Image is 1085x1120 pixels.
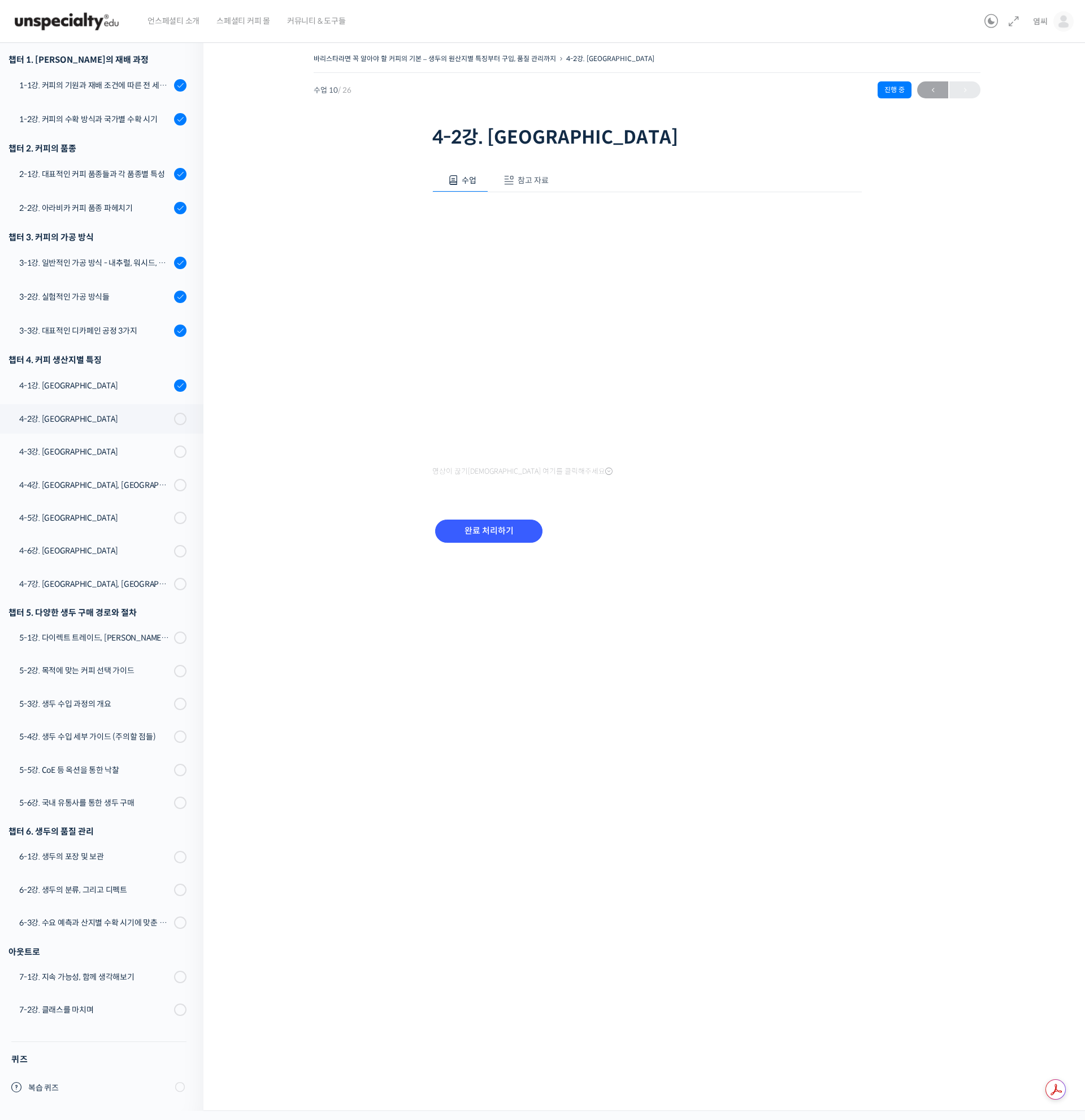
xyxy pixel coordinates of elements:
div: 챕터 2. 커피의 품종 [8,141,186,156]
div: 4-2강. [GEOGRAPHIC_DATA] [19,413,171,425]
h1: 4-2강. [GEOGRAPHIC_DATA] [432,127,862,148]
span: 복습 퀴즈 [28,1082,59,1094]
div: 2-1강. 대표적인 커피 품종들과 각 품종별 특성 [19,168,171,180]
div: 3-3강. 대표적인 디카페인 공정 3가지 [19,325,171,337]
span: ← [917,83,948,98]
div: 4-4강. [GEOGRAPHIC_DATA], [GEOGRAPHIC_DATA] [19,479,171,491]
div: 챕터 1. [PERSON_NAME]의 재배 과정 [8,52,186,67]
div: 3-1강. 일반적인 가공 방식 - 내추럴, 워시드, 허니 [19,257,171,269]
div: 4-6강. [GEOGRAPHIC_DATA] [19,544,171,557]
div: 챕터 5. 다양한 생두 구매 경로와 절차 [8,605,186,620]
div: 1-2강. 커피의 수확 방식과 국가별 수확 시기 [19,113,171,126]
div: 챕터 4. 커피 생산지별 특징 [8,352,186,367]
div: 5-1강. 다이렉트 트레이드, [PERSON_NAME]의 역할 [19,632,171,644]
span: Messages [94,376,127,385]
div: 5-4강. 생두 수입 세부 가이드 (주의할 점들) [19,730,171,743]
a: ←이전 [917,81,948,98]
span: 염씨 [1033,16,1048,27]
div: 6-2강. 생두의 분류, 그리고 디펙트 [19,884,171,896]
a: 1Messages [75,358,146,387]
h4: 퀴즈 [11,1041,186,1065]
div: 진행 중 [878,81,912,98]
span: 수업 10 [314,87,351,94]
div: 6-3강. 수요 예측과 산지별 수확 시기에 맞춘 계획 세우기 (예시: 모모스커피) [19,916,171,929]
div: 5-5강. CoE 등 옥션을 통한 낙찰 [19,764,171,776]
div: 4-5강. [GEOGRAPHIC_DATA] [19,512,171,524]
div: 5-3강. 생두 수입 과정의 개요 [19,698,171,710]
div: 5-6강. 국내 유통사를 통한 생두 구매 [19,797,171,809]
div: 챕터 6. 생두의 품질 관리 [8,824,186,839]
div: 1-1강. 커피의 기원과 재배 조건에 따른 전 세계 산지의 분포 [19,79,171,92]
input: 완료 처리하기 [435,520,542,543]
div: 7-2강. 클래스를 마치며 [19,1004,171,1016]
a: 4-2강. [GEOGRAPHIC_DATA] [566,54,654,63]
span: Home [29,375,49,384]
div: 6-1강. 생두의 포장 및 보관 [19,850,171,863]
div: 4-7강. [GEOGRAPHIC_DATA], [GEOGRAPHIC_DATA] [19,578,171,590]
div: 4-1강. [GEOGRAPHIC_DATA] [19,379,171,392]
span: / 26 [338,85,351,95]
span: 수업 [462,175,476,185]
a: Home [3,358,75,387]
div: 2-2강. 아라비카 커피 품종 파헤치기 [19,202,171,214]
div: 5-2강. 목적에 맞는 커피 선택 가이드 [19,664,171,677]
span: 1 [115,358,119,367]
a: Settings [146,358,217,387]
div: 3-2강. 실험적인 가공 방식들 [19,291,171,303]
div: 4-3강. [GEOGRAPHIC_DATA] [19,446,171,458]
span: Settings [167,375,195,384]
span: 영상이 끊기[DEMOGRAPHIC_DATA] 여기를 클릭해주세요 [432,467,613,476]
span: 참고 자료 [518,175,549,185]
div: 챕터 3. 커피의 가공 방식 [8,230,186,245]
div: 7-1강. 지속 가능성, 함께 생각해보기 [19,971,171,983]
div: 아웃트로 [8,944,186,959]
a: 바리스타라면 꼭 알아야 할 커피의 기본 – 생두의 원산지별 특징부터 구입, 품질 관리까지 [314,54,556,63]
